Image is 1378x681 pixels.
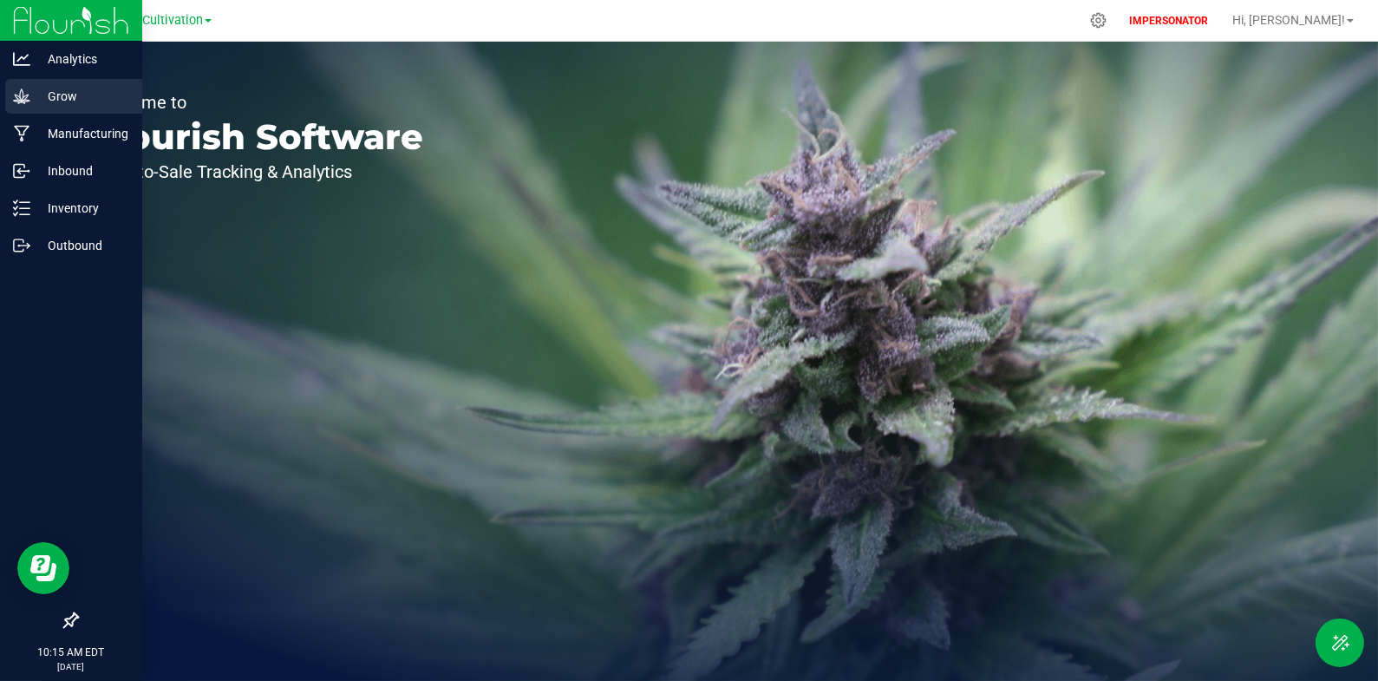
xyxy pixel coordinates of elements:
[30,86,134,107] p: Grow
[13,200,30,217] inline-svg: Inventory
[13,237,30,254] inline-svg: Outbound
[8,645,134,660] p: 10:15 AM EDT
[30,160,134,181] p: Inbound
[30,123,134,144] p: Manufacturing
[8,660,134,673] p: [DATE]
[94,163,423,180] p: Seed-to-Sale Tracking & Analytics
[13,88,30,105] inline-svg: Grow
[13,50,30,68] inline-svg: Analytics
[1316,619,1364,667] button: Toggle Menu
[30,49,134,69] p: Analytics
[1232,13,1345,27] span: Hi, [PERSON_NAME]!
[94,94,423,111] p: Welcome to
[13,162,30,180] inline-svg: Inbound
[1087,12,1109,29] div: Manage settings
[30,235,134,256] p: Outbound
[142,13,203,28] span: Cultivation
[17,542,69,594] iframe: Resource center
[30,198,134,219] p: Inventory
[13,125,30,142] inline-svg: Manufacturing
[1122,13,1215,29] p: IMPERSONATOR
[94,120,423,154] p: Flourish Software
